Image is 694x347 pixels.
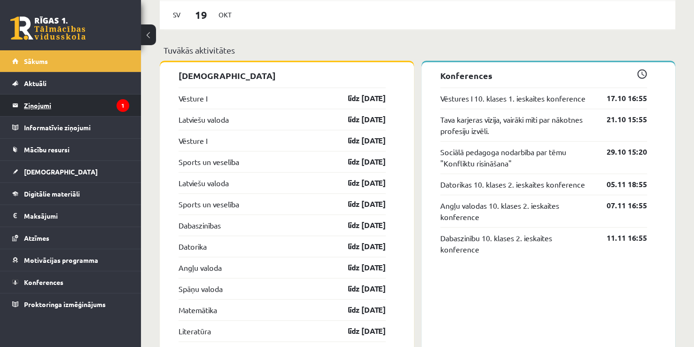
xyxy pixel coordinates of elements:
a: līdz [DATE] [331,114,386,125]
span: Okt [215,8,235,22]
a: Konferences [12,271,129,293]
p: [DEMOGRAPHIC_DATA] [179,69,386,82]
a: Spāņu valoda [179,283,223,294]
a: līdz [DATE] [331,156,386,167]
span: Mācību resursi [24,145,70,154]
a: līdz [DATE] [331,304,386,315]
a: 07.11 16:55 [593,200,647,211]
a: Angļu valodas 10. klases 2. ieskaites konference [440,200,593,222]
a: 21.10 15:55 [593,114,647,125]
a: 29.10 15:20 [593,146,647,158]
a: Atzīmes [12,227,129,249]
a: Tava karjeras vīzija, vairāki mīti par nākotnes profesiju izvēli. [440,114,593,136]
a: Datorikas 10. klases 2. ieskaites konference [440,179,585,190]
a: Angļu valoda [179,262,222,273]
a: Latviešu valoda [179,114,229,125]
a: [DEMOGRAPHIC_DATA] [12,161,129,182]
a: līdz [DATE] [331,325,386,337]
span: Digitālie materiāli [24,189,80,198]
span: Sv [167,8,187,22]
span: [DEMOGRAPHIC_DATA] [24,167,98,176]
a: Maksājumi [12,205,129,227]
a: Latviešu valoda [179,177,229,189]
a: Proktoringa izmēģinājums [12,293,129,315]
a: Sociālā pedagoga nodarbība par tēmu "Konfliktu risināšana" [440,146,593,169]
a: Sports un veselība [179,156,239,167]
span: Konferences [24,278,63,286]
a: Rīgas 1. Tālmācības vidusskola [10,16,86,40]
a: līdz [DATE] [331,135,386,146]
a: Aktuāli [12,72,129,94]
a: Dabaszinības [179,220,221,231]
a: līdz [DATE] [331,198,386,210]
a: 17.10 16:55 [593,93,647,104]
a: Vēsture I [179,93,207,104]
a: līdz [DATE] [331,241,386,252]
a: Matemātika [179,304,217,315]
legend: Ziņojumi [24,95,129,116]
a: 11.11 16:55 [593,232,647,244]
legend: Maksājumi [24,205,129,227]
a: līdz [DATE] [331,262,386,273]
a: līdz [DATE] [331,220,386,231]
a: līdz [DATE] [331,93,386,104]
span: Proktoringa izmēģinājums [24,300,106,308]
span: Aktuāli [24,79,47,87]
a: Dabaszinību 10. klases 2. ieskaites konference [440,232,593,255]
a: Sports un veselība [179,198,239,210]
a: Mācību resursi [12,139,129,160]
i: 1 [117,99,129,112]
legend: Informatīvie ziņojumi [24,117,129,138]
a: Motivācijas programma [12,249,129,271]
a: Informatīvie ziņojumi [12,117,129,138]
a: Ziņojumi1 [12,95,129,116]
a: 05.11 18:55 [593,179,647,190]
span: 19 [187,7,216,23]
span: Motivācijas programma [24,256,98,264]
p: Konferences [440,69,647,82]
span: Atzīmes [24,234,49,242]
a: Vēstures I 10. klases 1. ieskaites konference [440,93,585,104]
a: Sākums [12,50,129,72]
a: līdz [DATE] [331,283,386,294]
a: Datorika [179,241,207,252]
a: Literatūra [179,325,211,337]
span: Sākums [24,57,48,65]
a: Vēsture I [179,135,207,146]
a: Digitālie materiāli [12,183,129,205]
a: līdz [DATE] [331,177,386,189]
p: Tuvākās aktivitātes [164,44,671,56]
